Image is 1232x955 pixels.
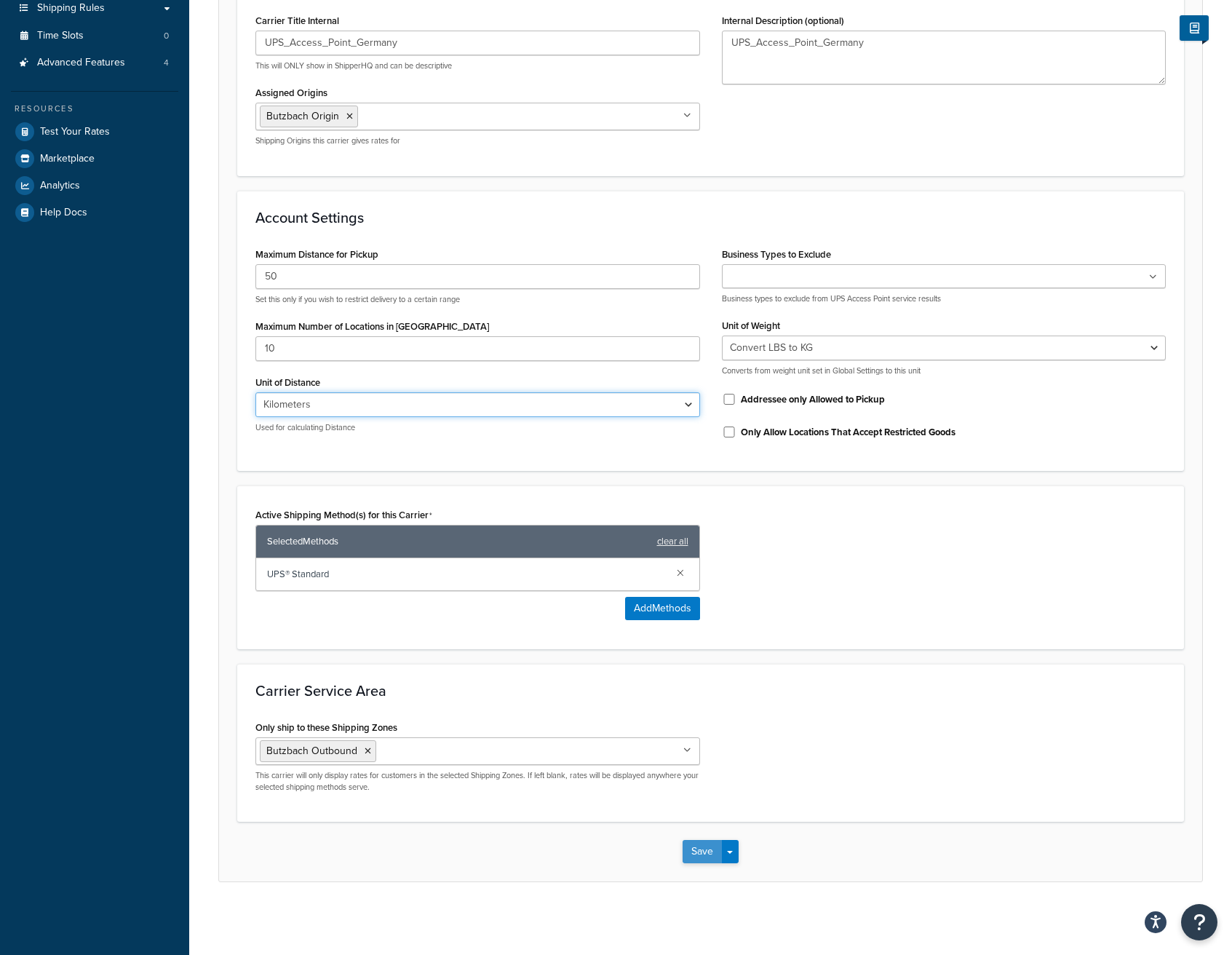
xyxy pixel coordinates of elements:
label: Only ship to these Shipping Zones [255,722,397,733]
label: Assigned Origins [255,87,327,98]
li: Time Slots [11,23,178,49]
h3: Account Settings [255,210,1166,226]
label: Business Types to Exclude [722,249,831,260]
label: Unit of Weight [722,320,780,331]
label: Unit of Distance [255,377,320,388]
button: Show Help Docs [1180,15,1209,41]
a: Help Docs [11,199,178,226]
a: Analytics [11,173,178,199]
p: Business types to exclude from UPS Access Point service results [722,293,1167,304]
span: Advanced Features [37,57,125,69]
span: Marketplace [40,153,95,165]
label: Active Shipping Method(s) for this Carrier [255,510,432,521]
button: AddMethods [625,597,700,620]
a: Test Your Rates [11,119,178,145]
p: Set this only if you wish to restrict delivery to a certain range [255,294,700,305]
p: This will ONLY show in ShipperHQ and can be descriptive [255,60,700,71]
a: Advanced Features4 [11,49,178,76]
button: Save [683,840,722,863]
li: Advanced Features [11,49,178,76]
span: 0 [164,30,169,42]
span: Selected Methods [267,531,650,552]
span: Butzbach Origin [266,108,339,124]
span: UPS® Standard [267,564,665,585]
label: Maximum Distance for Pickup [255,249,378,260]
a: clear all [657,531,688,552]
textarea: UPS_Access_Point_Germany [722,31,1167,84]
a: Time Slots0 [11,23,178,49]
a: Marketplace [11,146,178,172]
label: Maximum Number of Locations in [GEOGRAPHIC_DATA] [255,321,489,332]
span: Analytics [40,180,80,192]
button: Open Resource Center [1181,904,1217,940]
span: 4 [164,57,169,69]
label: Internal Description (optional) [722,15,844,26]
label: Carrier Title Internal [255,15,339,26]
span: Shipping Rules [37,2,105,15]
p: Shipping Origins this carrier gives rates for [255,135,700,146]
p: Used for calculating Distance [255,422,700,433]
label: Only Allow Locations That Accept Restricted Goods [741,426,955,439]
h3: Carrier Service Area [255,683,1166,699]
p: This carrier will only display rates for customers in the selected Shipping Zones. If left blank,... [255,770,700,793]
span: Butzbach Outbound [266,743,357,758]
label: Addressee only Allowed to Pickup [741,393,885,406]
div: Resources [11,103,178,115]
span: Help Docs [40,207,87,219]
p: Converts from weight unit set in Global Settings to this unit [722,365,1167,376]
span: Time Slots [37,30,84,42]
span: Test Your Rates [40,126,110,138]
